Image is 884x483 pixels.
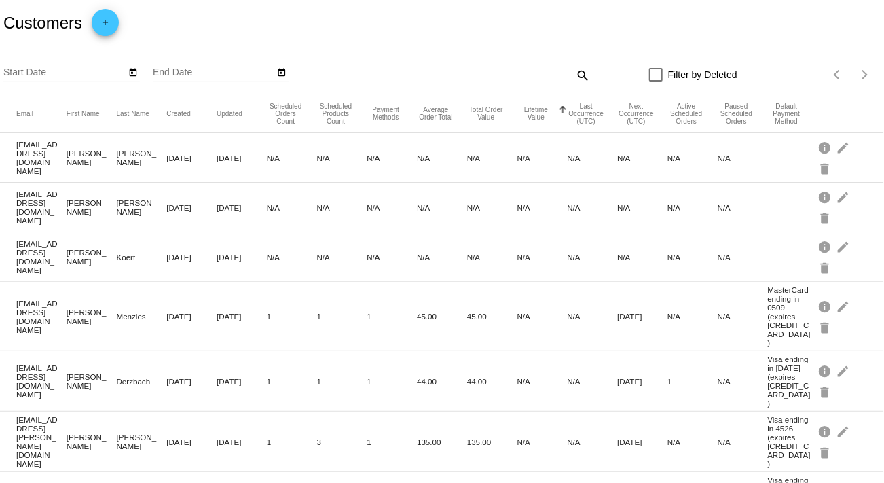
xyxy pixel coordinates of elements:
button: Open calendar [126,65,140,79]
mat-cell: 44.00 [467,374,517,389]
mat-cell: N/A [367,200,417,215]
mat-cell: N/A [567,200,617,215]
mat-icon: delete [817,207,834,228]
mat-cell: N/A [617,200,667,215]
button: Change sorting for PausedScheduledOrdersCount [718,103,756,125]
mat-cell: N/A [718,249,768,265]
mat-icon: info [817,421,834,442]
mat-icon: delete [817,158,834,179]
mat-cell: N/A [317,200,367,215]
mat-cell: [PERSON_NAME] [67,369,117,393]
mat-icon: info [817,296,834,317]
mat-cell: N/A [367,249,417,265]
button: Change sorting for UpdatedUtc [217,109,242,118]
button: Change sorting for NextScheduledOrderOccurrenceUtc [617,103,655,125]
mat-cell: [EMAIL_ADDRESS][PERSON_NAME][DOMAIN_NAME] [16,412,67,471]
span: Filter by Deleted [668,67,737,83]
mat-cell: [DATE] [217,434,267,450]
mat-cell: N/A [267,249,317,265]
mat-cell: [DATE] [166,434,217,450]
mat-cell: [EMAIL_ADDRESS][DOMAIN_NAME] [16,137,67,179]
mat-cell: [PERSON_NAME] [117,195,167,219]
mat-cell: [EMAIL_ADDRESS][DOMAIN_NAME] [16,186,67,228]
mat-icon: edit [836,137,852,158]
mat-cell: [DATE] [166,150,217,166]
mat-cell: [PERSON_NAME] [67,245,117,269]
mat-cell: 1 [367,374,417,389]
mat-icon: delete [817,381,834,402]
button: Previous page [824,61,851,88]
mat-cell: N/A [517,308,568,324]
mat-cell: [PERSON_NAME] [117,145,167,170]
button: Change sorting for FirstName [67,109,100,118]
mat-cell: Visa ending in [DATE] (expires [CREDIT_CARD_DATA]) [767,351,817,411]
mat-cell: 135.00 [467,434,517,450]
button: Change sorting for TotalProductsScheduledCount [317,103,355,125]
mat-icon: info [817,137,834,158]
mat-icon: edit [836,186,852,207]
mat-cell: N/A [517,200,568,215]
mat-cell: N/A [718,200,768,215]
mat-cell: [DATE] [617,434,667,450]
mat-cell: [PERSON_NAME] [67,304,117,329]
h2: Customers [3,14,82,33]
mat-cell: [DATE] [217,374,267,389]
mat-cell: [DATE] [217,308,267,324]
mat-icon: delete [817,317,834,338]
button: Next page [851,61,879,88]
mat-cell: N/A [567,434,617,450]
mat-icon: add [97,18,113,34]
mat-cell: N/A [267,200,317,215]
mat-cell: N/A [417,200,467,215]
button: Change sorting for Email [16,109,33,118]
button: Change sorting for AverageScheduledOrderTotal [417,106,455,121]
input: End Date [153,67,275,78]
button: Change sorting for LastName [117,109,149,118]
mat-cell: 45.00 [467,308,517,324]
button: Change sorting for ActiveScheduledOrdersCount [667,103,705,125]
mat-icon: edit [836,236,852,257]
mat-cell: N/A [617,150,667,166]
mat-cell: [EMAIL_ADDRESS][DOMAIN_NAME] [16,296,67,338]
button: Change sorting for DefaultPaymentMethod [767,103,805,125]
mat-cell: [DATE] [617,374,667,389]
button: Open calendar [275,65,289,79]
mat-cell: [EMAIL_ADDRESS][DOMAIN_NAME] [16,360,67,402]
mat-cell: 1 [267,374,317,389]
mat-cell: N/A [718,374,768,389]
mat-icon: delete [817,442,834,463]
mat-cell: Menzies [117,308,167,324]
mat-cell: N/A [617,249,667,265]
mat-cell: N/A [467,249,517,265]
mat-cell: Visa ending in 4526 (expires [CREDIT_CARD_DATA]) [767,412,817,471]
mat-cell: [DATE] [217,200,267,215]
button: Change sorting for ScheduledOrderLTV [517,106,555,121]
mat-cell: 1 [667,374,718,389]
mat-cell: N/A [667,434,718,450]
button: Change sorting for PaymentMethodsCount [367,106,405,121]
mat-icon: delete [817,257,834,278]
mat-cell: N/A [667,308,718,324]
button: Change sorting for TotalScheduledOrderValue [467,106,505,121]
mat-cell: [PERSON_NAME] [117,429,167,454]
mat-cell: N/A [667,150,718,166]
mat-icon: edit [836,421,852,442]
mat-cell: [PERSON_NAME] [67,429,117,454]
mat-cell: [DATE] [617,308,667,324]
mat-cell: N/A [667,200,718,215]
mat-cell: 1 [317,374,367,389]
mat-cell: N/A [467,150,517,166]
mat-icon: info [817,186,834,207]
mat-cell: 135.00 [417,434,467,450]
button: Change sorting for TotalScheduledOrdersCount [267,103,305,125]
mat-cell: 1 [267,308,317,324]
mat-cell: [DATE] [166,249,217,265]
mat-cell: Derzbach [117,374,167,389]
mat-cell: N/A [467,200,517,215]
mat-cell: [DATE] [166,374,217,389]
mat-cell: N/A [517,434,568,450]
mat-cell: 1 [367,308,417,324]
mat-cell: [DATE] [217,249,267,265]
mat-cell: 1 [267,434,317,450]
mat-cell: N/A [417,249,467,265]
